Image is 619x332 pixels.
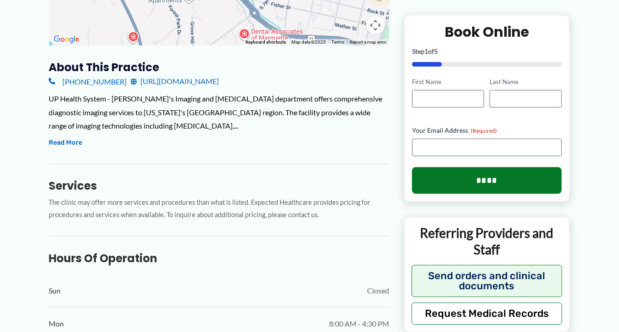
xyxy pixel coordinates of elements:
p: The clinic may offer more services and procedures than what is listed. Expected Healthcare provid... [49,197,389,221]
span: (Required) [471,127,497,134]
span: 1 [424,47,428,55]
button: Map camera controls [366,16,385,34]
span: Sun [49,284,61,298]
span: Closed [367,284,389,298]
button: Request Medical Records [412,302,563,324]
span: Map data ©2025 [291,39,326,45]
p: Referring Providers and Staff [412,225,563,258]
a: Report a map error [350,39,386,45]
button: Keyboard shortcuts [245,39,286,45]
a: [PHONE_NUMBER] [49,74,127,88]
a: [URL][DOMAIN_NAME] [131,74,219,88]
img: Google [51,34,82,45]
label: Last Name [490,78,562,86]
h3: Hours of Operation [49,251,389,265]
label: Your Email Address [412,126,562,135]
p: Step of [412,48,562,55]
a: Terms (opens in new tab) [331,39,344,45]
button: Send orders and clinical documents [412,264,563,297]
h2: Book Online [412,23,562,41]
label: First Name [412,78,484,86]
span: Mon [49,317,64,331]
a: Open this area in Google Maps (opens a new window) [51,34,82,45]
h3: About this practice [49,60,389,74]
div: UP Health System - [PERSON_NAME]'s Imaging and [MEDICAL_DATA] department offers comprehensive dia... [49,92,389,133]
h3: Services [49,179,389,193]
button: Read More [49,137,83,148]
span: 5 [434,47,438,55]
span: 8:00 AM - 4:30 PM [329,317,389,331]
